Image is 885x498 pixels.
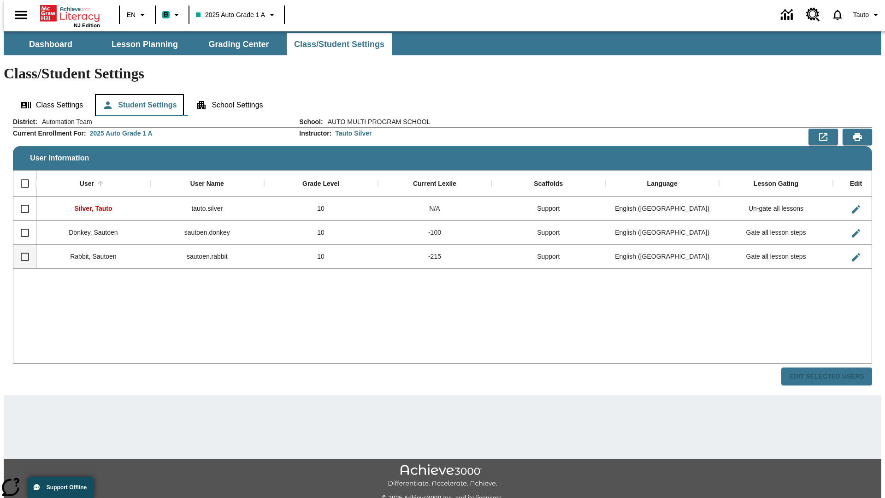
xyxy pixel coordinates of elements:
button: Class: 2025 Auto Grade 1 A, Select your class [192,6,281,23]
button: Dashboard [5,33,97,55]
div: Gate all lesson steps [719,221,833,245]
div: tauto.silver [150,197,264,221]
div: Scaffolds [534,180,563,188]
div: Tauto Silver [335,129,372,138]
div: 2025 Auto Grade 1 A [90,129,153,138]
div: -215 [378,245,492,269]
div: User [80,180,94,188]
button: Edit User [847,248,865,267]
h2: School : [299,118,323,126]
a: Notifications [826,3,850,27]
div: Support [491,197,605,221]
button: Edit User [847,200,865,219]
span: AUTO MULTI PROGRAM SCHOOL [323,117,431,126]
span: Grading Center [208,39,269,50]
button: Class Settings [13,94,90,116]
div: Gate all lesson steps [719,245,833,269]
div: English (US) [605,197,719,221]
a: Data Center [775,2,801,28]
div: sautoen.donkey [150,221,264,245]
span: B [164,9,168,20]
div: Lesson Gating [754,180,798,188]
div: Support [491,245,605,269]
button: Export to CSV [808,129,838,145]
button: Student Settings [95,94,184,116]
span: Dashboard [29,39,72,50]
span: EN [127,10,136,20]
span: Lesson Planning [112,39,178,50]
button: Support Offline [28,477,94,498]
h1: Class/Student Settings [4,65,881,82]
div: Support [491,221,605,245]
div: Class/Student Settings [13,94,872,116]
div: -100 [378,221,492,245]
div: 10 [264,245,378,269]
button: Lesson Planning [99,33,191,55]
div: Current Lexile [413,180,456,188]
button: Profile/Settings [850,6,885,23]
a: Home [40,4,100,23]
div: SubNavbar [4,33,393,55]
div: 10 [264,221,378,245]
button: Class/Student Settings [287,33,392,55]
div: Edit [850,180,862,188]
span: 2025 Auto Grade 1 A [196,10,265,20]
div: 10 [264,197,378,221]
button: Language: EN, Select a language [123,6,152,23]
span: Class/Student Settings [294,39,384,50]
span: Rabbit, Sautoen [70,253,116,260]
img: Achieve3000 Differentiate Accelerate Achieve [388,464,497,488]
button: Grading Center [193,33,285,55]
h2: Current Enrollment For : [13,130,86,137]
span: Donkey, Sautoen [69,229,118,236]
div: English (US) [605,221,719,245]
span: User Information [30,154,89,162]
button: Open side menu [7,1,35,29]
span: NJ Edition [74,23,100,28]
div: Grade Level [302,180,339,188]
button: Print Preview [843,129,872,145]
div: English (US) [605,245,719,269]
a: Resource Center, Will open in new tab [801,2,826,27]
div: User Information [13,117,872,386]
div: N/A [378,197,492,221]
span: Silver, Tauto [74,205,112,212]
span: Tauto [853,10,869,20]
span: Support Offline [47,484,87,491]
span: Automation Team [37,117,92,126]
div: SubNavbar [4,31,881,55]
button: School Settings [189,94,270,116]
div: User Name [190,180,224,188]
div: Un-gate all lessons [719,197,833,221]
button: Boost Class color is teal. Change class color [159,6,186,23]
div: Home [40,3,100,28]
div: Language [647,180,678,188]
h2: District : [13,118,37,126]
button: Edit User [847,224,865,243]
div: sautoen.rabbit [150,245,264,269]
h2: Instructor : [299,130,331,137]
